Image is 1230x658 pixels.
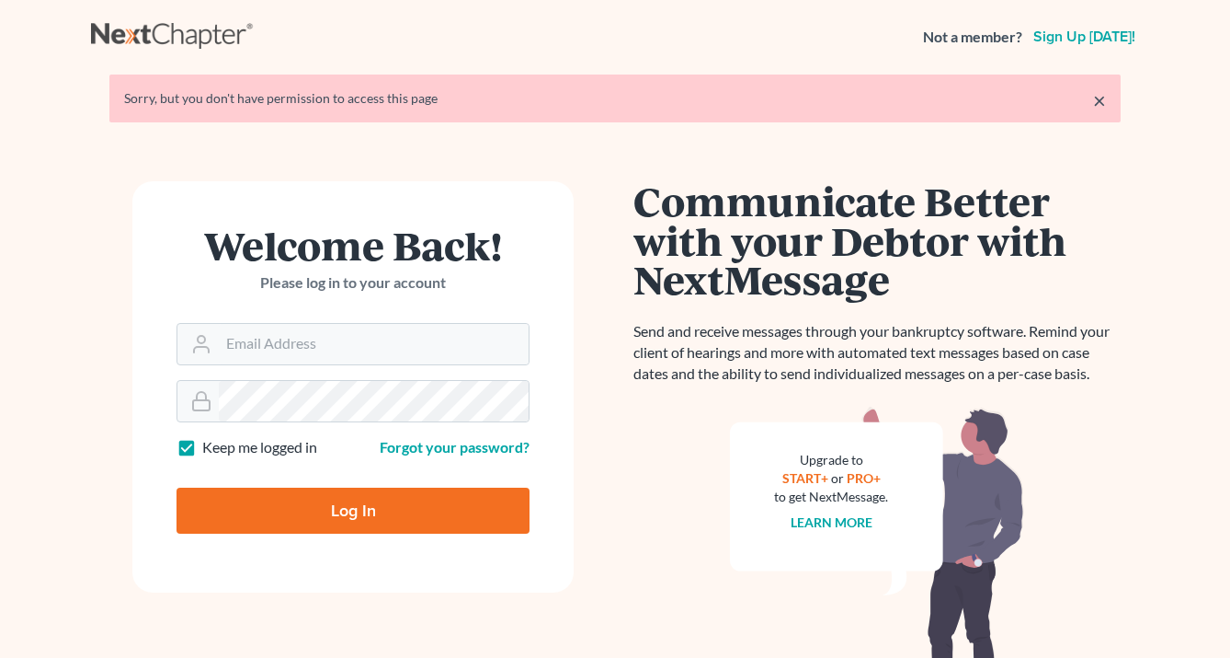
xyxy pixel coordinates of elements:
[219,324,529,364] input: Email Address
[124,89,1106,108] div: Sorry, but you don't have permission to access this page
[1030,29,1139,44] a: Sign up [DATE]!
[847,470,881,486] a: PRO+
[177,272,530,294] p: Please log in to your account
[774,451,888,469] div: Upgrade to
[791,514,872,530] a: Learn more
[923,27,1022,48] strong: Not a member?
[782,470,828,486] a: START+
[1093,89,1106,111] a: ×
[831,470,844,486] span: or
[202,437,317,458] label: Keep me logged in
[380,438,530,456] a: Forgot your password?
[633,181,1121,299] h1: Communicate Better with your Debtor with NextMessage
[177,225,530,265] h1: Welcome Back!
[633,321,1121,385] p: Send and receive messages through your bankruptcy software. Remind your client of hearings and mo...
[774,488,888,506] div: to get NextMessage.
[177,488,530,534] input: Log In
